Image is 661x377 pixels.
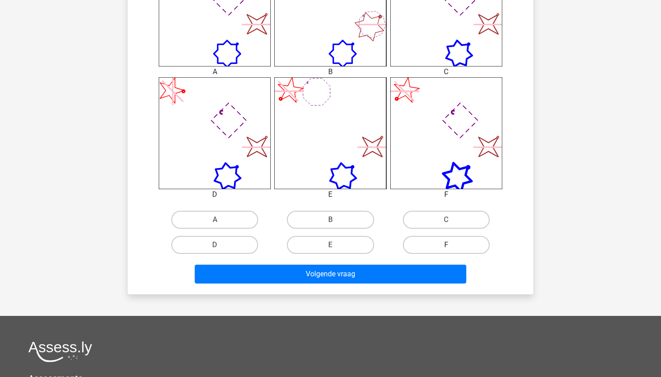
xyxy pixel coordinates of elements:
label: C [403,211,490,229]
div: F [384,189,509,200]
div: B [268,67,393,77]
div: E [268,189,393,200]
div: A [152,67,277,77]
label: E [287,236,374,254]
div: D [152,189,277,200]
div: C [384,67,509,77]
label: D [171,236,258,254]
button: Volgende vraag [195,265,467,284]
label: B [287,211,374,229]
label: A [171,211,258,229]
img: Assessly logo [28,341,92,362]
label: F [403,236,490,254]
